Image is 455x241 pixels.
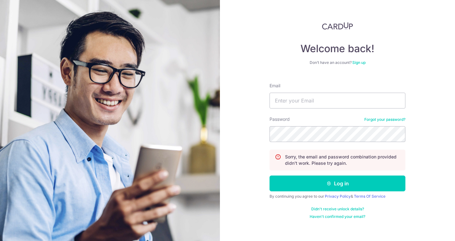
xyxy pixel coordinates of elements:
h4: Welcome back! [270,42,405,55]
a: Sign up [352,60,366,65]
a: Terms Of Service [354,194,385,199]
label: Password [270,116,290,122]
p: Sorry, the email and password combination provided didn't work. Please try again. [285,154,400,166]
input: Enter your Email [270,93,405,108]
a: Didn't receive unlock details? [311,207,364,212]
div: Don’t have an account? [270,60,405,65]
img: CardUp Logo [322,22,353,30]
div: By continuing you agree to our & [270,194,405,199]
button: Log in [270,176,405,191]
a: Privacy Policy [325,194,351,199]
label: Email [270,83,280,89]
a: Haven't confirmed your email? [310,214,365,219]
a: Forgot your password? [364,117,405,122]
